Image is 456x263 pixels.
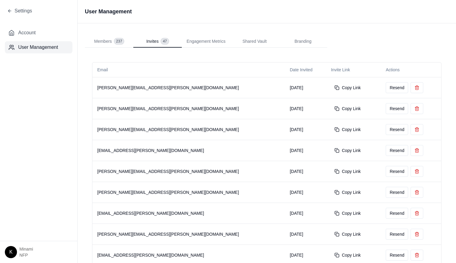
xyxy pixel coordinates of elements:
[92,203,285,224] td: [EMAIL_ADDRESS][PERSON_NAME][DOMAIN_NAME]
[331,166,364,177] button: Copy Link
[331,145,364,156] button: Copy Link
[386,124,408,135] button: Resend
[381,62,441,77] th: Actions
[285,140,326,161] td: [DATE]
[285,182,326,203] td: [DATE]
[18,29,36,36] span: Account
[285,119,326,140] td: [DATE]
[19,246,33,252] span: Minami
[285,77,326,98] td: [DATE]
[386,187,408,198] button: Resend
[92,119,285,140] td: [PERSON_NAME][EMAIL_ADDRESS][PERSON_NAME][DOMAIN_NAME]
[285,98,326,119] td: [DATE]
[18,44,58,51] span: User Management
[331,187,364,198] button: Copy Link
[7,7,32,15] button: Settings
[92,98,285,119] td: [PERSON_NAME][EMAIL_ADDRESS][PERSON_NAME][DOMAIN_NAME]
[242,38,267,44] span: Shared Vault
[92,77,285,98] td: [PERSON_NAME][EMAIL_ADDRESS][PERSON_NAME][DOMAIN_NAME]
[94,38,112,44] span: Members
[15,7,32,15] span: Settings
[285,203,326,224] td: [DATE]
[92,224,285,244] td: [PERSON_NAME][EMAIL_ADDRESS][PERSON_NAME][DOMAIN_NAME]
[5,246,17,258] div: K
[386,208,408,219] button: Resend
[285,62,326,77] th: Date Invited
[146,38,158,44] span: Invites
[92,161,285,182] td: [PERSON_NAME][EMAIL_ADDRESS][PERSON_NAME][DOMAIN_NAME]
[5,27,72,39] button: Account
[114,38,124,44] span: 237
[386,229,408,240] button: Resend
[331,82,364,93] button: Copy Link
[386,103,408,114] button: Resend
[19,252,33,258] span: NFP
[386,145,408,156] button: Resend
[331,250,364,261] button: Copy Link
[187,38,225,44] span: Engagement Metrics
[331,103,364,114] button: Copy Link
[295,38,311,44] span: Branding
[386,250,408,261] button: Resend
[5,41,72,53] button: User Management
[161,38,168,44] span: 47
[386,82,408,93] button: Resend
[331,208,364,219] button: Copy Link
[285,224,326,244] td: [DATE]
[326,62,381,77] th: Invite Link
[331,124,364,135] button: Copy Link
[92,62,285,77] th: Email
[331,229,364,240] button: Copy Link
[92,182,285,203] td: [PERSON_NAME][EMAIL_ADDRESS][PERSON_NAME][DOMAIN_NAME]
[386,166,408,177] button: Resend
[285,161,326,182] td: [DATE]
[92,140,285,161] td: [EMAIL_ADDRESS][PERSON_NAME][DOMAIN_NAME]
